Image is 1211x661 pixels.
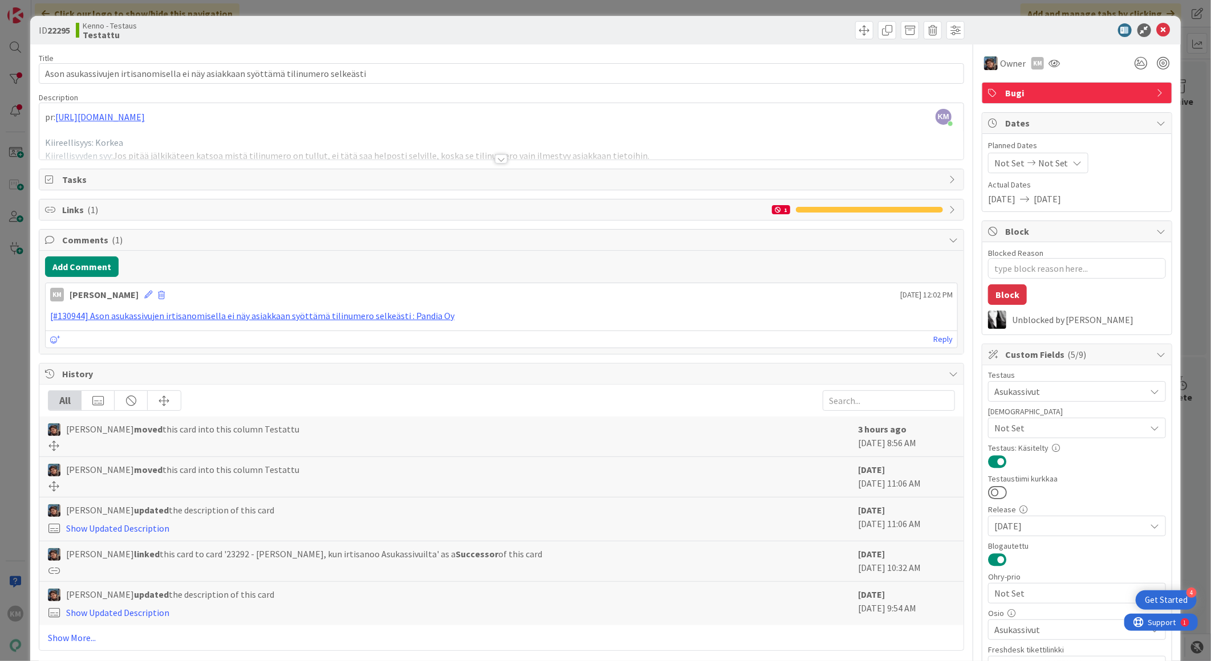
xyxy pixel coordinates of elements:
[62,367,943,381] span: History
[62,203,766,217] span: Links
[988,371,1166,379] div: Testaus
[1145,594,1188,606] div: Get Started
[858,587,955,619] div: [DATE] 9:54 AM
[134,504,169,516] b: updated
[994,585,1140,601] span: Not Set
[823,390,955,411] input: Search...
[66,587,274,601] span: [PERSON_NAME] the description of this card
[984,56,998,70] img: PP
[988,284,1027,305] button: Block
[1005,86,1151,100] span: Bugi
[858,503,955,535] div: [DATE] 11:06 AM
[988,609,1166,617] div: Osio
[112,234,123,246] span: ( 1 )
[70,288,139,301] div: [PERSON_NAME]
[858,547,955,576] div: [DATE] 10:32 AM
[1005,348,1151,361] span: Custom Fields
[858,504,885,516] b: [DATE]
[1068,349,1087,360] span: ( 5/9 )
[62,173,943,186] span: Tasks
[988,444,1166,452] div: Testaus: Käsitelty
[83,30,137,39] b: Testattu
[936,109,952,125] span: KM
[988,505,1166,513] div: Release
[994,519,1146,533] span: [DATE]
[62,233,943,247] span: Comments
[1000,56,1026,70] span: Owner
[1005,225,1151,238] span: Block
[988,573,1166,581] div: Ohry-prio
[858,548,885,560] b: [DATE]
[87,204,98,215] span: ( 1 )
[1034,192,1061,206] span: [DATE]
[994,421,1146,435] span: Not Set
[933,332,953,346] a: Reply
[48,504,60,517] img: PP
[55,111,145,123] a: [URL][DOMAIN_NAME]
[1038,156,1068,170] span: Not Set
[456,548,498,560] b: Successor
[59,5,62,14] div: 1
[50,288,64,301] div: KM
[1186,587,1197,598] div: 4
[48,464,60,476] img: PP
[50,310,454,321] a: [#130944] Ason asukassivujen irtisanomisella ei näy asiakkaan syöttämä tilinumero selkeästi : Pan...
[988,140,1166,152] span: Planned Dates
[134,464,162,475] b: moved
[858,422,955,451] div: [DATE] 8:56 AM
[66,547,542,561] span: [PERSON_NAME] this card to card '23292 - [PERSON_NAME], kun irtisanoo Asukassivuilta' as a of thi...
[48,423,60,436] img: PP
[48,391,82,410] div: All
[900,289,953,301] span: [DATE] 12:02 PM
[39,23,70,37] span: ID
[1005,116,1151,130] span: Dates
[772,205,790,214] div: 1
[39,92,78,103] span: Description
[858,463,955,491] div: [DATE] 11:06 AM
[66,503,274,517] span: [PERSON_NAME] the description of this card
[994,156,1025,170] span: Not Set
[48,589,60,601] img: PP
[988,192,1015,206] span: [DATE]
[45,256,119,277] button: Add Comment
[66,523,169,534] a: Show Updated Description
[47,25,70,36] b: 22295
[24,2,52,15] span: Support
[48,631,955,644] a: Show More...
[988,248,1043,258] label: Blocked Reason
[134,423,162,435] b: moved
[994,623,1146,636] span: Asukassivut
[1136,590,1197,610] div: Open Get Started checklist, remaining modules: 4
[988,407,1166,415] div: [DEMOGRAPHIC_DATA]
[66,463,299,476] span: [PERSON_NAME] this card into this column Testattu
[134,548,160,560] b: linked
[66,607,169,618] a: Show Updated Description
[858,589,885,600] b: [DATE]
[1031,57,1044,70] div: KM
[988,646,1166,654] div: Freshdesk tikettilinkki
[994,385,1146,398] span: Asukassivut
[83,21,137,30] span: Kenno - Testaus
[39,53,54,63] label: Title
[988,179,1166,191] span: Actual Dates
[45,111,958,124] p: pr:
[858,423,907,435] b: 3 hours ago
[858,464,885,475] b: [DATE]
[988,311,1006,329] img: KV
[988,475,1166,483] div: Testaustiimi kurkkaa
[134,589,169,600] b: updated
[1012,315,1166,325] div: Unblocked by [PERSON_NAME]
[988,542,1166,550] div: Blogautettu
[48,548,60,561] img: PP
[39,63,964,84] input: type card name here...
[66,422,299,436] span: [PERSON_NAME] this card into this column Testattu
